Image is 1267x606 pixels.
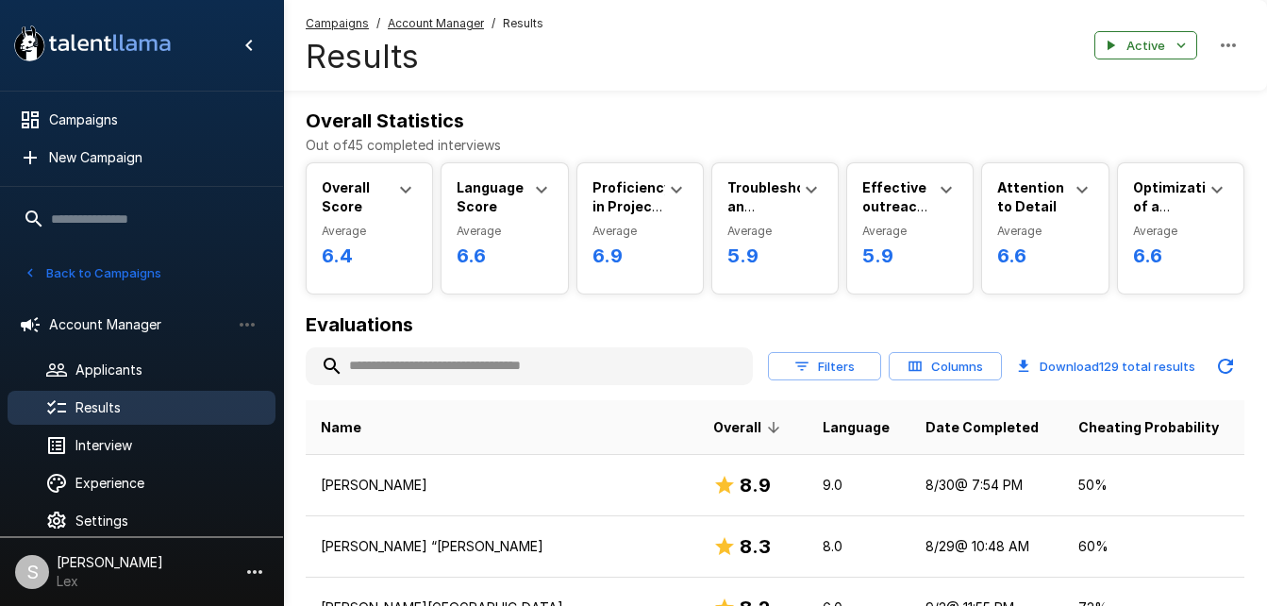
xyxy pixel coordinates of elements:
[889,352,1002,381] button: Columns
[457,179,524,214] b: Language Score
[322,241,417,271] h6: 6.4
[321,476,683,495] p: [PERSON_NAME]
[376,14,380,33] span: /
[727,179,845,252] b: Troubleshooting an Underperforming Campaign
[862,179,939,233] b: Effective outreach messaging
[1094,31,1197,60] button: Active
[322,222,417,241] span: Average
[388,16,484,30] u: Account Manager
[740,531,771,562] h6: 8.3
[322,179,370,214] b: Overall Score
[768,352,881,381] button: Filters
[1133,241,1228,271] h6: 6.6
[1133,222,1228,241] span: Average
[997,241,1092,271] h6: 6.6
[1078,476,1229,495] p: 50 %
[492,14,495,33] span: /
[1133,179,1223,233] b: Optimization of a Campaign
[306,16,369,30] u: Campaigns
[592,179,684,271] b: Proficiency in Project Management Tools and CRM
[1078,537,1229,556] p: 60 %
[306,109,464,132] b: Overall Statistics
[823,416,890,439] span: Language
[592,222,688,241] span: Average
[457,222,552,241] span: Average
[592,241,688,271] h6: 6.9
[910,516,1063,578] td: 8/29 @ 10:48 AM
[727,222,823,241] span: Average
[862,222,958,241] span: Average
[306,313,413,336] b: Evaluations
[1078,416,1219,439] span: Cheating Probability
[925,416,1039,439] span: Date Completed
[457,241,552,271] h6: 6.6
[321,416,361,439] span: Name
[997,222,1092,241] span: Average
[306,136,1244,155] p: Out of 45 completed interviews
[321,537,683,556] p: [PERSON_NAME] “[PERSON_NAME]
[823,537,895,556] p: 8.0
[503,14,543,33] span: Results
[727,241,823,271] h6: 5.9
[862,241,958,271] h6: 5.9
[740,470,771,500] h6: 8.9
[910,455,1063,516] td: 8/30 @ 7:54 PM
[306,37,543,76] h4: Results
[997,179,1064,214] b: Attention to Detail
[713,416,786,439] span: Overall
[823,476,895,495] p: 9.0
[1009,347,1203,385] button: Download129 total results
[1207,347,1244,385] button: Updated Today - 6:21 AM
